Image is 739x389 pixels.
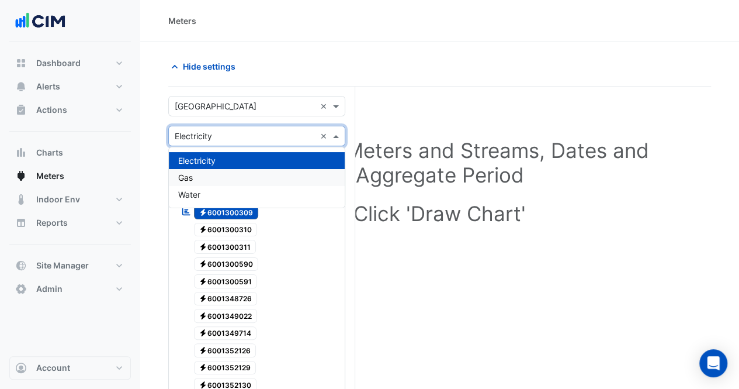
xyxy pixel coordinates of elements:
button: Hide settings [168,56,243,77]
span: Account [36,362,70,374]
button: Account [9,356,131,380]
button: Dashboard [9,51,131,75]
app-icon: Dashboard [15,57,27,69]
button: Actions [9,98,131,122]
button: Charts [9,141,131,164]
button: Indoor Env [9,188,131,211]
span: Hide settings [183,60,235,73]
fa-icon: Electricity [199,260,207,268]
fa-icon: Electricity [199,208,207,216]
span: Dashboard [36,57,81,69]
button: Alerts [9,75,131,98]
app-icon: Admin [15,283,27,295]
fa-icon: Electricity [199,294,207,303]
fa-icon: Electricity [199,329,207,338]
span: 6001352126 [194,343,256,357]
button: Site Manager [9,254,131,277]
span: 6001300311 [194,240,256,254]
img: Company Logo [14,9,67,33]
span: 6001300310 [194,223,258,237]
app-icon: Charts [15,147,27,159]
app-icon: Meters [15,170,27,182]
fa-icon: Electricity [199,363,207,372]
app-icon: Indoor Env [15,194,27,205]
fa-icon: Electricity [199,346,207,354]
span: Clear [320,130,330,142]
app-icon: Actions [15,104,27,116]
h1: Click 'Draw Chart' [187,201,692,226]
fa-icon: Electricity [199,277,207,285]
div: Meters [168,15,196,27]
span: Indoor Env [36,194,80,205]
span: Admin [36,283,63,295]
button: Admin [9,277,131,301]
fa-icon: Electricity [199,225,207,234]
fa-icon: Electricity [199,242,207,251]
span: 6001300590 [194,257,259,271]
app-icon: Reports [15,217,27,229]
span: Clear [320,100,330,112]
span: Electricity [178,156,216,166]
span: Gas [178,173,193,183]
fa-icon: Reportable [181,206,192,216]
span: Reports [36,217,68,229]
span: 6001349714 [194,326,257,340]
button: Meters [9,164,131,188]
span: 6001300309 [194,205,259,219]
span: 6001352129 [194,361,256,375]
app-icon: Alerts [15,81,27,92]
span: Actions [36,104,67,116]
app-icon: Site Manager [15,260,27,271]
span: Site Manager [36,260,89,271]
fa-icon: Electricity [199,380,207,389]
span: 6001349022 [194,309,258,323]
span: 6001300591 [194,274,258,288]
fa-icon: Electricity [199,311,207,320]
div: Open Intercom Messenger [699,349,727,377]
span: Meters [36,170,64,182]
span: Charts [36,147,63,159]
span: Alerts [36,81,60,92]
span: 6001348726 [194,292,258,306]
span: Water [178,190,200,199]
ng-dropdown-panel: Options list [168,147,345,208]
h1: Select Site, Meters and Streams, Dates and Aggregate Period [187,138,692,187]
button: Reports [9,211,131,235]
